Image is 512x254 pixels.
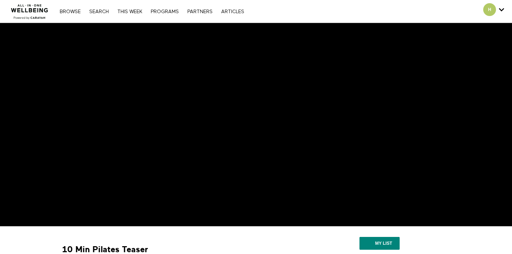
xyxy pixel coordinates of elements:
[218,9,248,14] a: ARTICLES
[184,9,216,14] a: PARTNERS
[147,9,182,14] a: PROGRAMS
[56,9,84,14] a: Browse
[56,8,247,15] nav: Primary
[86,9,112,14] a: Search
[359,237,400,250] button: My list
[114,9,146,14] a: THIS WEEK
